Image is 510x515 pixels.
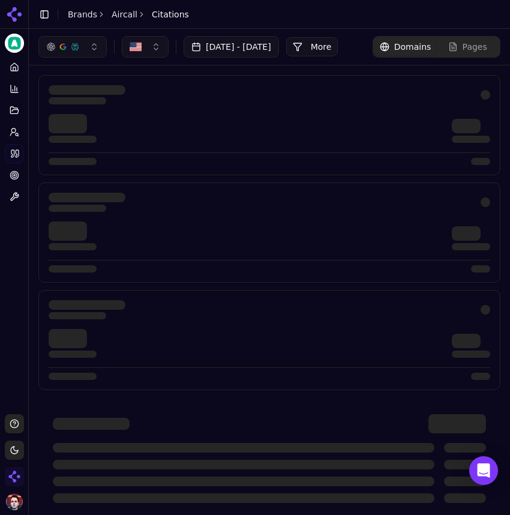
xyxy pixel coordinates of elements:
[5,34,24,53] button: Current brand: Aircall
[394,41,431,53] span: Domains
[286,37,338,56] button: More
[130,41,142,53] img: US
[184,36,279,58] button: [DATE] - [DATE]
[5,34,24,53] img: Aircall
[6,493,23,510] img: Deniz Ozcan
[68,10,97,19] a: Brands
[112,8,137,20] a: Aircall
[152,8,189,20] span: Citations
[469,456,498,485] div: Open Intercom Messenger
[6,493,23,510] button: Open user button
[68,8,189,20] nav: breadcrumb
[5,467,24,486] button: Open organization switcher
[463,41,487,53] span: Pages
[5,467,24,486] img: Cognizo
